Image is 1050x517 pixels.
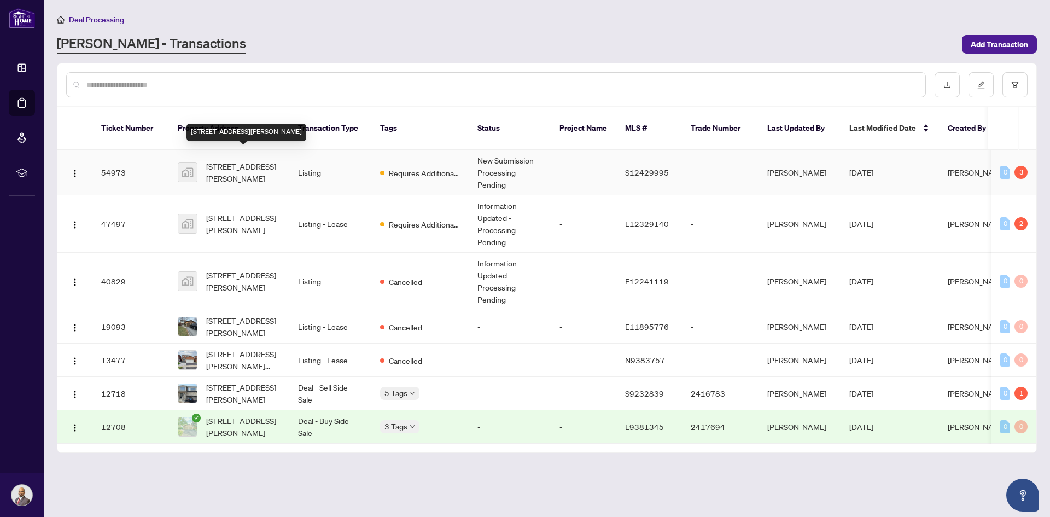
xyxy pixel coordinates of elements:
[469,410,551,444] td: -
[849,122,916,134] span: Last Modified Date
[71,278,79,287] img: Logo
[625,276,669,286] span: E12241119
[1011,81,1019,89] span: filter
[206,381,281,405] span: [STREET_ADDRESS][PERSON_NAME]
[389,167,460,179] span: Requires Additional Docs
[759,310,841,344] td: [PERSON_NAME]
[289,377,371,410] td: Deal - Sell Side Sale
[71,423,79,432] img: Logo
[551,377,616,410] td: -
[169,107,289,150] th: Property Address
[289,195,371,253] td: Listing - Lease
[92,310,169,344] td: 19093
[1000,166,1010,179] div: 0
[625,422,664,432] span: E9381345
[551,253,616,310] td: -
[682,344,759,377] td: -
[9,8,35,28] img: logo
[977,81,985,89] span: edit
[178,351,197,369] img: thumbnail-img
[948,388,1007,398] span: [PERSON_NAME]
[92,107,169,150] th: Ticket Number
[389,218,460,230] span: Requires Additional Docs
[759,377,841,410] td: [PERSON_NAME]
[469,377,551,410] td: -
[66,351,84,369] button: Logo
[935,72,960,97] button: download
[289,150,371,195] td: Listing
[948,167,1007,177] span: [PERSON_NAME]
[11,485,32,506] img: Profile Icon
[178,214,197,233] img: thumbnail-img
[389,321,422,333] span: Cancelled
[178,417,197,436] img: thumbnail-img
[66,272,84,290] button: Logo
[206,348,281,372] span: [STREET_ADDRESS][PERSON_NAME][PERSON_NAME]
[551,410,616,444] td: -
[206,160,281,184] span: [STREET_ADDRESS][PERSON_NAME]
[759,253,841,310] td: [PERSON_NAME]
[943,81,951,89] span: download
[1014,387,1028,400] div: 1
[66,164,84,181] button: Logo
[682,377,759,410] td: 2416783
[92,344,169,377] td: 13477
[66,418,84,435] button: Logo
[178,317,197,336] img: thumbnail-img
[551,150,616,195] td: -
[206,212,281,236] span: [STREET_ADDRESS][PERSON_NAME]
[57,34,246,54] a: [PERSON_NAME] - Transactions
[625,355,665,365] span: N9383757
[625,167,669,177] span: S12429995
[469,107,551,150] th: Status
[616,107,682,150] th: MLS #
[1014,217,1028,230] div: 2
[410,391,415,396] span: down
[849,322,873,332] span: [DATE]
[1014,420,1028,433] div: 0
[849,388,873,398] span: [DATE]
[551,344,616,377] td: -
[1000,217,1010,230] div: 0
[186,124,306,141] div: [STREET_ADDRESS][PERSON_NAME]
[206,415,281,439] span: [STREET_ADDRESS][PERSON_NAME]
[682,107,759,150] th: Trade Number
[759,107,841,150] th: Last Updated By
[948,276,1007,286] span: [PERSON_NAME]
[1000,353,1010,367] div: 0
[849,219,873,229] span: [DATE]
[849,167,873,177] span: [DATE]
[469,195,551,253] td: Information Updated - Processing Pending
[71,169,79,178] img: Logo
[759,150,841,195] td: [PERSON_NAME]
[1002,72,1028,97] button: filter
[971,36,1028,53] span: Add Transaction
[849,355,873,365] span: [DATE]
[969,72,994,97] button: edit
[66,215,84,233] button: Logo
[178,384,197,403] img: thumbnail-img
[71,357,79,365] img: Logo
[289,107,371,150] th: Transaction Type
[682,253,759,310] td: -
[389,276,422,288] span: Cancelled
[92,410,169,444] td: 12708
[92,253,169,310] td: 40829
[71,390,79,399] img: Logo
[1014,275,1028,288] div: 0
[71,323,79,332] img: Logo
[289,344,371,377] td: Listing - Lease
[682,410,759,444] td: 2417694
[962,35,1037,54] button: Add Transaction
[469,253,551,310] td: Information Updated - Processing Pending
[682,150,759,195] td: -
[1014,320,1028,333] div: 0
[849,276,873,286] span: [DATE]
[1000,387,1010,400] div: 0
[178,163,197,182] img: thumbnail-img
[410,424,415,429] span: down
[206,269,281,293] span: [STREET_ADDRESS][PERSON_NAME]
[66,385,84,402] button: Logo
[192,414,201,422] span: check-circle
[625,388,664,398] span: S9232839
